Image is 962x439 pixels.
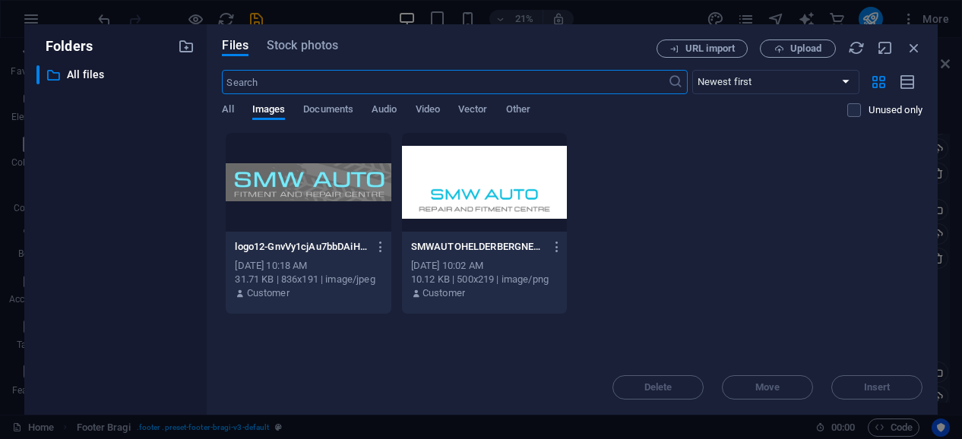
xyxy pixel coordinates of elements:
span: Vector [458,100,488,122]
span: Files [222,36,248,55]
p: Folders [36,36,93,56]
span: Documents [303,100,353,122]
input: Search [222,70,667,94]
div: [DATE] 10:02 AM [411,259,558,273]
i: Create new folder [178,38,195,55]
i: Reload [848,39,865,56]
span: Other [506,100,530,122]
p: Displays only files that are not in use on the website. Files added during this session can still... [869,103,922,117]
p: All files [67,66,167,84]
i: Minimize [877,39,894,56]
span: Stock photos [267,36,338,55]
i: Close [906,39,922,56]
span: Images [252,100,286,122]
span: All [222,100,233,122]
span: URL import [685,44,735,53]
div: ​ [36,65,40,84]
p: Customer [422,286,465,300]
span: Video [416,100,440,122]
div: [DATE] 10:18 AM [235,259,381,273]
p: SMWAUTOHELDERBERGNEWLOGO2-hKZFBhePyz6RdQby8MJ1qw.png [411,240,544,254]
p: Customer [247,286,290,300]
span: Upload [790,44,821,53]
button: URL import [657,39,748,58]
span: Audio [372,100,397,122]
div: 31.71 KB | 836x191 | image/jpeg [235,273,381,286]
div: 10.12 KB | 500x219 | image/png [411,273,558,286]
button: Upload [760,39,836,58]
p: logo12-GnvVy1cjAu7bbDAiHUfKqw.jpg [235,240,368,254]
